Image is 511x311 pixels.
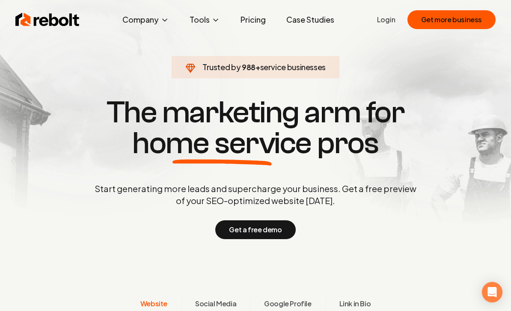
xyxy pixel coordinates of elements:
span: Website [140,299,167,309]
span: service businesses [260,62,326,72]
a: Case Studies [279,11,341,28]
button: Get more business [407,10,496,29]
a: Pricing [234,11,273,28]
p: Start generating more leads and supercharge your business. Get a free preview of your SEO-optimiz... [93,183,418,207]
span: Social Media [195,299,236,309]
span: Google Profile [264,299,311,309]
span: + [255,62,260,72]
h1: The marketing arm for pros [50,97,461,159]
a: Login [377,15,395,25]
div: Open Intercom Messenger [482,282,502,302]
img: Rebolt Logo [15,11,80,28]
button: Get a free demo [215,220,295,239]
span: Trusted by [202,62,241,72]
button: Company [116,11,176,28]
span: home service [132,128,312,159]
button: Tools [183,11,227,28]
span: 988 [242,61,255,73]
span: Link in Bio [339,299,371,309]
